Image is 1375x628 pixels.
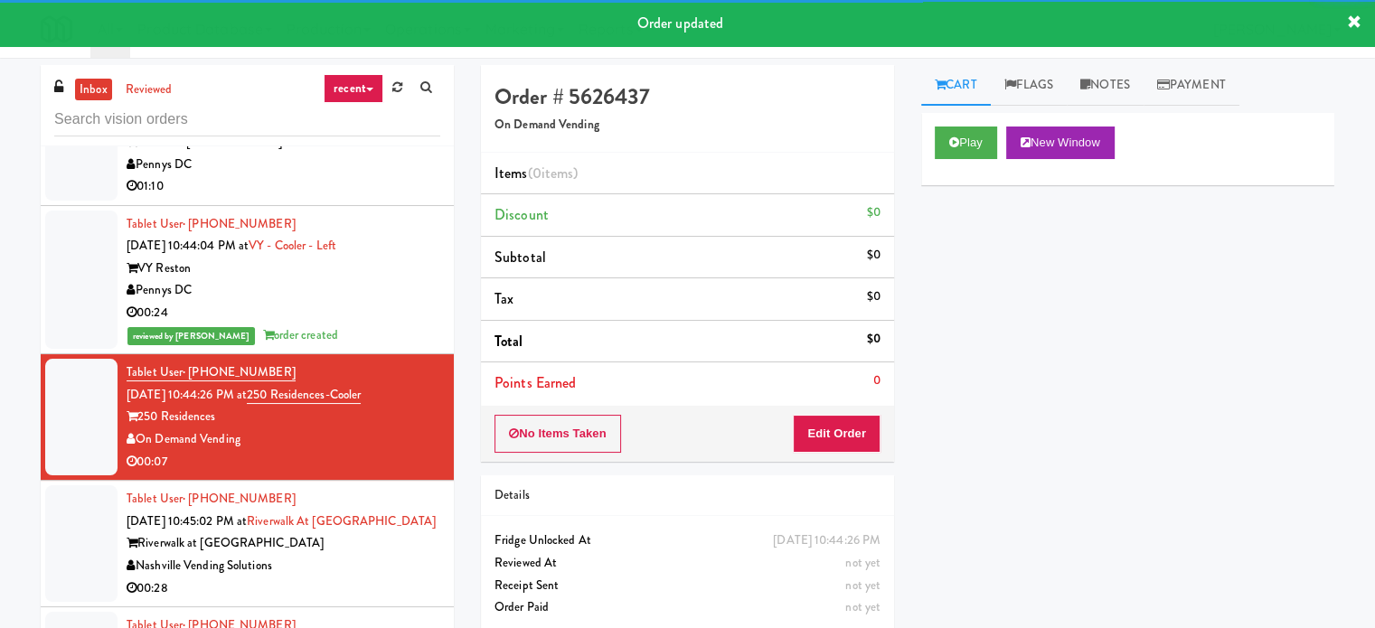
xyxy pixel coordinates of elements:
span: not yet [845,598,881,615]
a: Tablet User· [PHONE_NUMBER] [127,363,296,381]
span: Tax [494,288,513,309]
a: Flags [991,65,1068,106]
span: not yet [845,576,881,594]
button: Edit Order [793,415,881,453]
span: [DATE] 10:45:02 PM at [127,512,247,530]
span: reviewed by [PERSON_NAME] [127,327,255,345]
span: Total [494,331,523,351]
div: Pennys DC [127,279,440,302]
div: 01:10 [127,175,440,198]
span: · [PHONE_NUMBER] [183,363,296,380]
span: Subtotal [494,247,546,267]
a: 250 Residences-Cooler [247,386,361,404]
span: not yet [845,554,881,571]
a: Tablet User· [PHONE_NUMBER] [127,215,296,232]
h4: Order # 5626437 [494,85,881,108]
div: $0 [867,286,881,308]
div: [DATE] 10:44:26 PM [773,530,881,552]
div: $0 [867,244,881,267]
button: No Items Taken [494,415,621,453]
div: VY Reston [127,258,440,280]
div: Pennys DC [127,154,440,176]
a: Tablet User· [PHONE_NUMBER] [127,490,296,507]
div: Riverwalk at [GEOGRAPHIC_DATA] [127,532,440,555]
span: · [PHONE_NUMBER] [183,490,296,507]
span: Discount [494,204,549,225]
div: Details [494,484,881,507]
span: · [PHONE_NUMBER] [183,215,296,232]
div: Order Paid [494,596,881,619]
div: 0 [873,370,881,392]
a: Payment [1144,65,1239,106]
span: Items [494,163,578,183]
ng-pluralize: items [542,163,574,183]
span: Points Earned [494,372,576,393]
div: Reviewed At [494,552,881,575]
div: 250 Residences [127,406,440,428]
div: Nashville Vending Solutions [127,555,440,577]
div: 00:24 [127,302,440,324]
div: On Demand Vending [127,428,440,451]
h5: On Demand Vending [494,118,881,132]
span: Order updated [637,13,723,33]
li: Tablet User· [PHONE_NUMBER][DATE] 10:44:04 PM atVY - Cooler - LeftVY RestonPennys DC00:24reviewed... [41,206,454,355]
li: Tablet User· [PHONE_NUMBER][DATE] 10:44:26 PM at250 Residences-Cooler250 ResidencesOn Demand Vend... [41,354,454,481]
li: Tablet User· [PHONE_NUMBER][DATE] 10:45:02 PM atRiverwalk at [GEOGRAPHIC_DATA]Riverwalk at [GEOGR... [41,481,454,607]
div: Fridge Unlocked At [494,530,881,552]
span: (0 ) [528,163,579,183]
a: Riverwalk at [GEOGRAPHIC_DATA] [247,512,436,530]
div: Receipt Sent [494,575,881,597]
span: [DATE] 10:44:26 PM at [127,386,247,403]
a: recent [324,74,383,103]
div: 00:28 [127,577,440,600]
a: Cart [921,65,991,106]
a: reviewed [121,79,177,101]
button: New Window [1006,127,1115,159]
span: [DATE] 10:44:04 PM at [127,237,249,254]
a: inbox [75,79,112,101]
input: Search vision orders [54,103,440,136]
div: 00:07 [127,451,440,473]
span: order created [263,326,338,343]
a: Notes [1067,65,1144,106]
div: $0 [867,202,881,224]
div: $0 [867,328,881,351]
button: Play [935,127,997,159]
a: VY - Cooler - Left [249,237,336,254]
